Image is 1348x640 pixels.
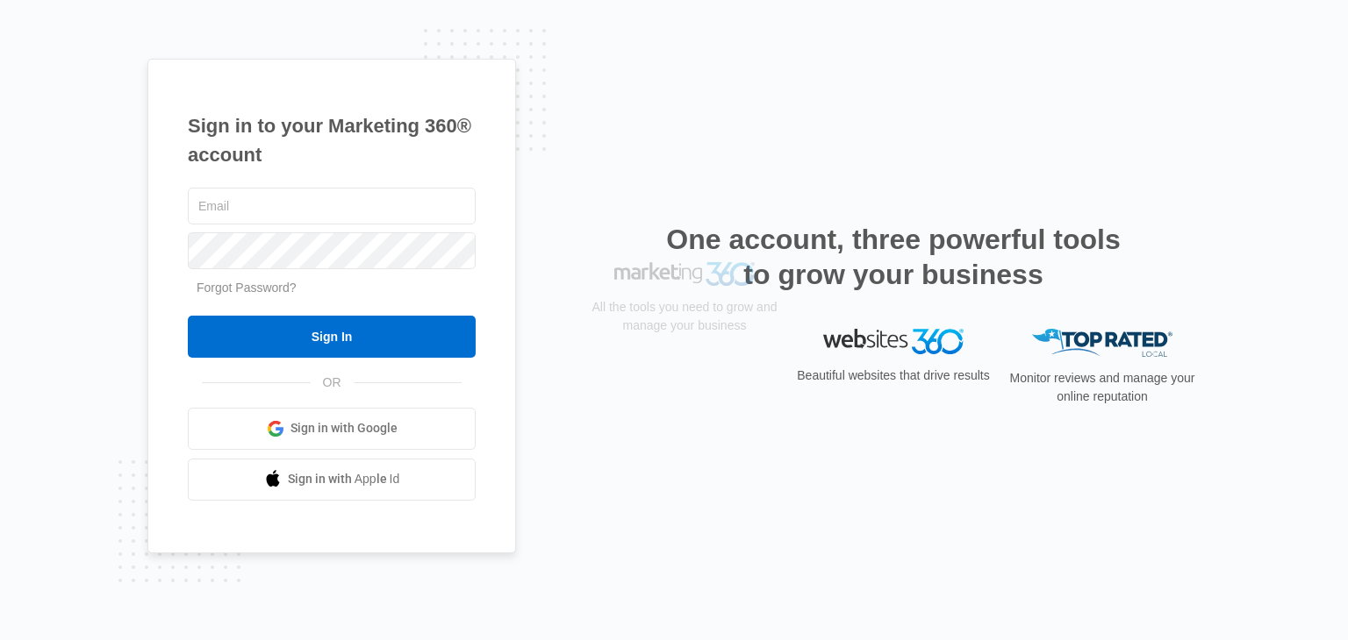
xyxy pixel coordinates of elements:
[188,316,476,358] input: Sign In
[188,111,476,169] h1: Sign in to your Marketing 360® account
[795,366,992,385] p: Beautiful websites that drive results
[288,470,400,488] span: Sign in with Apple Id
[823,329,964,354] img: Websites 360
[188,408,476,450] a: Sign in with Google
[188,459,476,501] a: Sign in with Apple Id
[1032,329,1172,358] img: Top Rated Local
[1004,369,1201,406] p: Monitor reviews and manage your online reputation
[614,329,755,353] img: Marketing 360
[586,365,783,402] p: All the tools you need to grow and manage your business
[197,281,297,295] a: Forgot Password?
[290,419,398,437] span: Sign in with Google
[188,188,476,224] input: Email
[661,222,1126,292] h2: One account, three powerful tools to grow your business
[311,373,354,392] span: OR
